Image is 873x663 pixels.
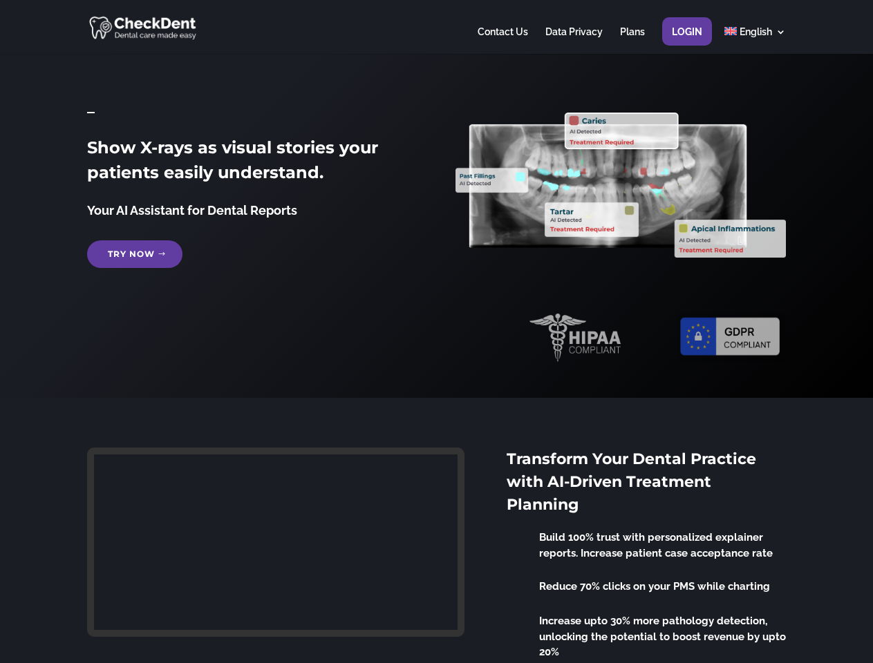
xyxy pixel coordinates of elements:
span: Build 100% trust with personalized explainer reports. Increase patient case acceptance rate [539,531,773,559]
span: _ [87,97,95,116]
img: X_Ray_annotated [456,113,785,258]
h2: Show X-rays as visual stories your patients easily understand. [87,135,417,192]
a: Plans [620,27,645,54]
span: Transform Your Dental Practice with AI-Driven Treatment Planning [507,450,756,514]
img: CheckDent AI [89,14,198,41]
span: Increase upto 30% more pathology detection, unlocking the potential to boost revenue by upto 20% [539,615,786,658]
a: Try Now [87,240,182,268]
a: English [724,27,786,54]
a: Contact Us [478,27,528,54]
a: Login [672,27,702,54]
span: Reduce 70% clicks on your PMS while charting [539,580,770,593]
span: English [740,26,772,37]
span: Your AI Assistant for Dental Reports [87,203,297,218]
a: Data Privacy [545,27,603,54]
